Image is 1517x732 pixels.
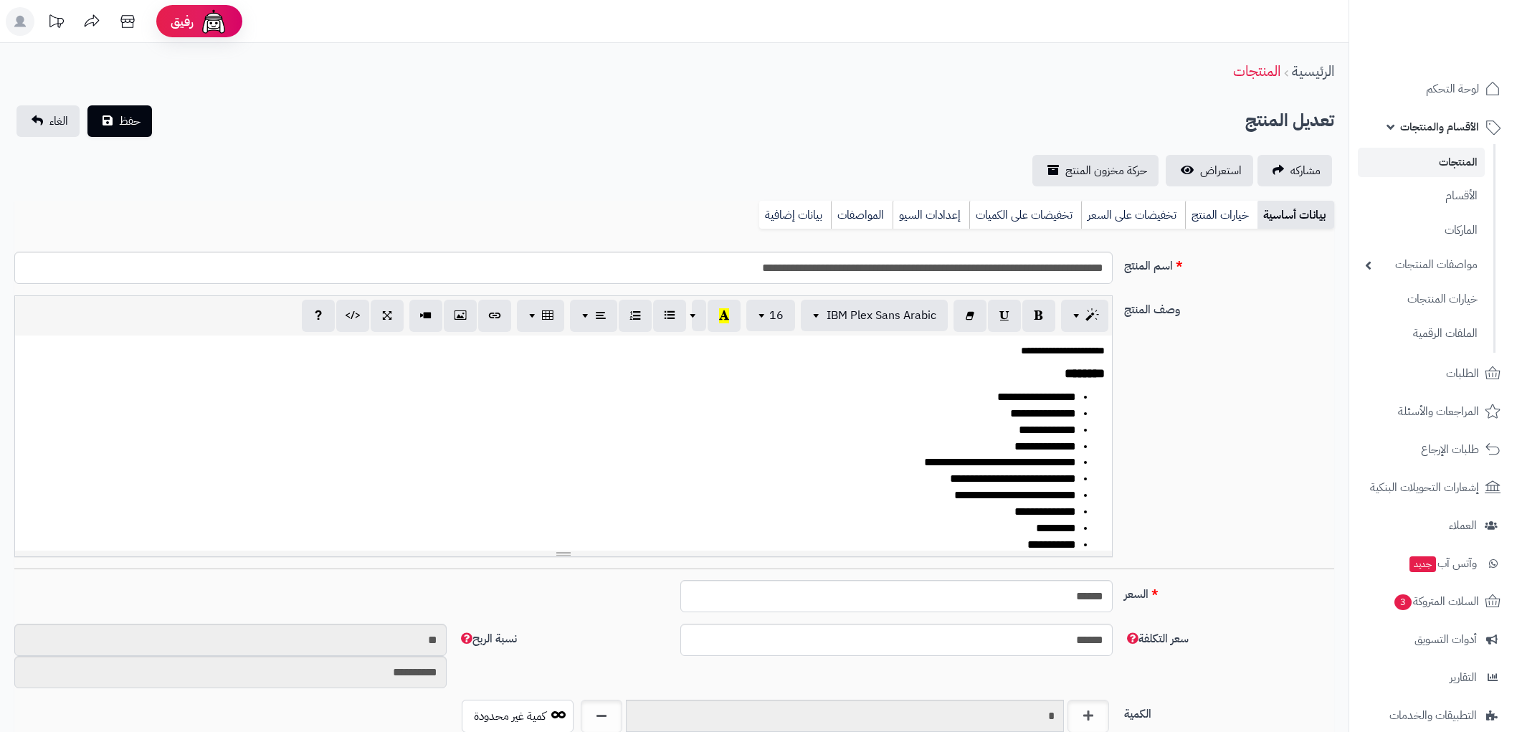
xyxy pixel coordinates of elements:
a: مواصفات المنتجات [1358,249,1485,280]
span: السلات المتروكة [1393,591,1479,612]
a: خيارات المنتجات [1358,284,1485,315]
a: لوحة التحكم [1358,72,1508,106]
span: حفظ [119,113,141,130]
label: وصف المنتج [1118,295,1341,318]
a: طلبات الإرجاع [1358,432,1508,467]
a: أدوات التسويق [1358,622,1508,657]
span: المراجعات والأسئلة [1398,401,1479,422]
span: لوحة التحكم [1426,79,1479,99]
a: الماركات [1358,215,1485,246]
label: السعر [1118,580,1341,603]
a: المنتجات [1358,148,1485,177]
a: خيارات المنتج [1185,201,1257,229]
a: تخفيضات على الكميات [969,201,1081,229]
button: 16 [746,300,795,331]
a: الطلبات [1358,356,1508,391]
span: مشاركه [1290,162,1321,179]
span: التقارير [1450,667,1477,688]
a: إعدادات السيو [893,201,969,229]
a: المراجعات والأسئلة [1358,394,1508,429]
button: IBM Plex Sans Arabic [801,300,948,331]
span: 16 [769,307,784,324]
span: التطبيقات والخدمات [1389,705,1477,726]
a: الأقسام [1358,181,1485,211]
a: الملفات الرقمية [1358,318,1485,349]
button: حفظ [87,105,152,137]
span: الأقسام والمنتجات [1400,117,1479,137]
a: حركة مخزون المنتج [1032,155,1159,186]
a: استعراض [1166,155,1253,186]
span: العملاء [1449,515,1477,536]
img: ai-face.png [199,7,228,36]
a: السلات المتروكة3 [1358,584,1508,619]
a: التقارير [1358,660,1508,695]
span: وآتس آب [1408,553,1477,574]
span: طلبات الإرجاع [1421,439,1479,460]
span: الطلبات [1446,363,1479,384]
span: حركة مخزون المنتج [1065,162,1147,179]
span: سعر التكلفة [1124,630,1189,647]
span: نسبة الربح [458,630,517,647]
span: استعراض [1200,162,1242,179]
span: رفيق [171,13,194,30]
span: أدوات التسويق [1414,629,1477,650]
a: الغاء [16,105,80,137]
img: logo-2.png [1419,40,1503,70]
a: المواصفات [831,201,893,229]
span: الغاء [49,113,68,130]
span: جديد [1409,556,1436,572]
a: العملاء [1358,508,1508,543]
a: المنتجات [1233,60,1280,82]
a: مشاركه [1257,155,1332,186]
label: الكمية [1118,700,1341,723]
span: IBM Plex Sans Arabic [827,307,936,324]
span: 3 [1394,594,1412,610]
h2: تعديل المنتج [1245,106,1334,136]
span: إشعارات التحويلات البنكية [1370,477,1479,498]
a: بيانات أساسية [1257,201,1334,229]
a: بيانات إضافية [759,201,831,229]
label: اسم المنتج [1118,252,1341,275]
a: وآتس آبجديد [1358,546,1508,581]
a: إشعارات التحويلات البنكية [1358,470,1508,505]
a: تحديثات المنصة [38,7,74,39]
a: الرئيسية [1292,60,1334,82]
a: تخفيضات على السعر [1081,201,1185,229]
